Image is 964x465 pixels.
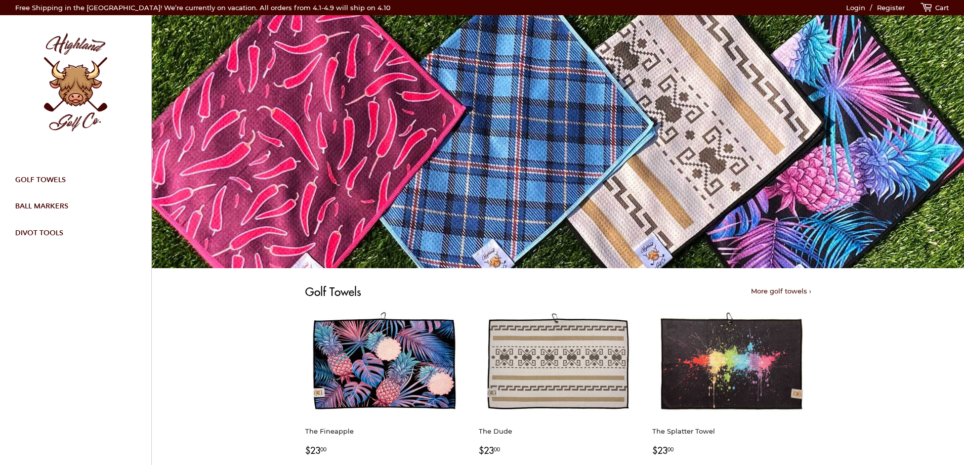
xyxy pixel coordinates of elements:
[479,426,637,437] p: The Dude
[494,445,500,453] sup: 00
[751,287,811,295] a: More golf towels ›
[846,4,865,12] a: Login
[305,426,464,437] p: The Fineapple
[305,310,464,418] img: The Fineapple
[479,444,500,456] small: $23
[320,445,326,453] sup: 00
[667,445,674,453] sup: 00
[877,4,905,12] a: Register
[15,23,136,144] img: Highland Golf Co
[920,4,949,12] a: Cart
[8,166,136,193] a: Golf Towels
[652,310,811,418] img: The Splatter Towel
[652,444,674,456] small: $23
[652,310,811,457] a: The Splatter Towel The Splatter Towel
[867,4,875,12] span: /
[305,283,642,300] p: Golf Towels
[479,310,637,457] a: big lewbowski golf towel The Dude
[8,220,136,246] a: Divot Tools
[8,193,136,219] a: Ball Markers
[305,444,326,456] small: $23
[305,310,464,457] a: The Fineapple The Fineapple
[652,426,811,437] p: The Splatter Towel
[479,310,637,418] img: big lewbowski golf towel
[15,3,391,13] p: Free Shipping in the [GEOGRAPHIC_DATA]! We’re currently on vacation. All orders from 4.1-4.9 will...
